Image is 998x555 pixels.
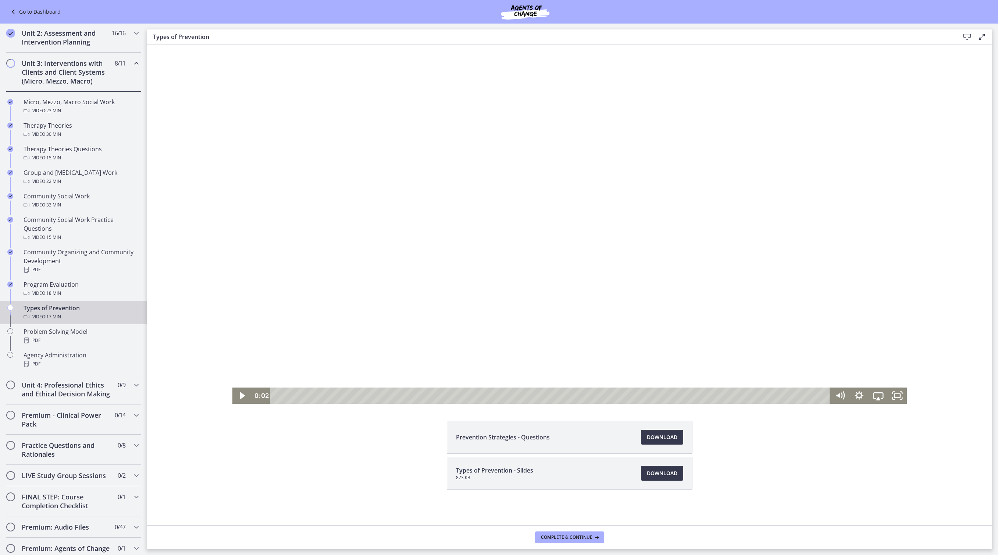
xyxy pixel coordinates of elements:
div: Community Social Work [24,192,138,209]
span: Prevention Strategies - Questions [456,433,550,442]
div: Group and [MEDICAL_DATA] Work [24,168,138,186]
i: Completed [7,193,13,199]
span: 0 / 1 [118,492,125,501]
span: · 22 min [45,177,61,186]
span: Download [647,433,677,442]
div: Video [24,233,138,242]
div: Program Evaluation [24,280,138,298]
span: 0 / 1 [118,544,125,553]
div: Video [24,312,138,321]
iframe: Video Lesson [147,24,992,404]
h3: Types of Prevention [153,32,948,41]
h2: Unit 4: Professional Ethics and Ethical Decision Making [22,381,111,398]
div: Community Organizing and Community Development [24,248,138,274]
div: Video [24,201,138,209]
div: Agency Administration [24,351,138,368]
i: Completed [7,146,13,152]
a: Go to Dashboard [9,7,61,16]
button: Fullscreen [741,364,760,380]
div: PDF [24,360,138,368]
h2: Practice Questions and Rationales [22,441,111,459]
span: 0 / 14 [115,411,125,420]
div: Video [24,289,138,298]
h2: Unit 3: Interventions with Clients and Client Systems (Micro, Mezzo, Macro) [22,59,111,85]
div: Therapy Theories Questions [24,145,138,162]
span: 0 / 2 [118,471,125,480]
button: Airplay [721,364,741,380]
div: Video [24,130,138,139]
span: · 33 min [45,201,61,209]
div: Video [24,106,138,115]
a: Download [641,466,683,481]
span: · 30 min [45,130,61,139]
button: Complete & continue [535,531,604,543]
h2: LIVE Study Group Sessions [22,471,111,480]
span: · 18 min [45,289,61,298]
span: · 15 min [45,153,61,162]
span: 0 / 8 [118,441,125,450]
img: Agents of Change [481,3,569,21]
span: · 23 min [45,106,61,115]
i: Completed [7,123,13,128]
div: Problem Solving Model [24,327,138,345]
div: Therapy Theories [24,121,138,139]
h2: Premium - Clinical Power Pack [22,411,111,428]
span: 873 KB [456,475,533,481]
h2: Premium: Audio Files [22,523,111,531]
i: Completed [7,99,13,105]
div: PDF [24,336,138,345]
span: Download [647,469,677,478]
div: PDF [24,265,138,274]
span: 16 / 16 [112,29,125,38]
div: Types of Prevention [24,304,138,321]
button: Mute [683,364,702,380]
span: 0 / 47 [115,523,125,531]
div: Video [24,177,138,186]
i: Completed [7,249,13,255]
div: Community Social Work Practice Questions [24,215,138,242]
h2: FINAL STEP: Course Completion Checklist [22,492,111,510]
button: Show settings menu [702,364,721,380]
span: Complete & continue [541,534,592,540]
a: Download [641,430,683,445]
span: 0 / 9 [118,381,125,389]
h2: Unit 2: Assessment and Intervention Planning [22,29,111,46]
i: Completed [6,29,15,38]
div: Video [24,153,138,162]
span: · 17 min [45,312,61,321]
span: Types of Prevention - Slides [456,466,533,475]
i: Completed [7,217,13,223]
span: · 15 min [45,233,61,242]
span: 8 / 11 [115,59,125,68]
div: Micro, Mezzo, Macro Social Work [24,98,138,115]
i: Completed [7,282,13,287]
i: Completed [7,170,13,176]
